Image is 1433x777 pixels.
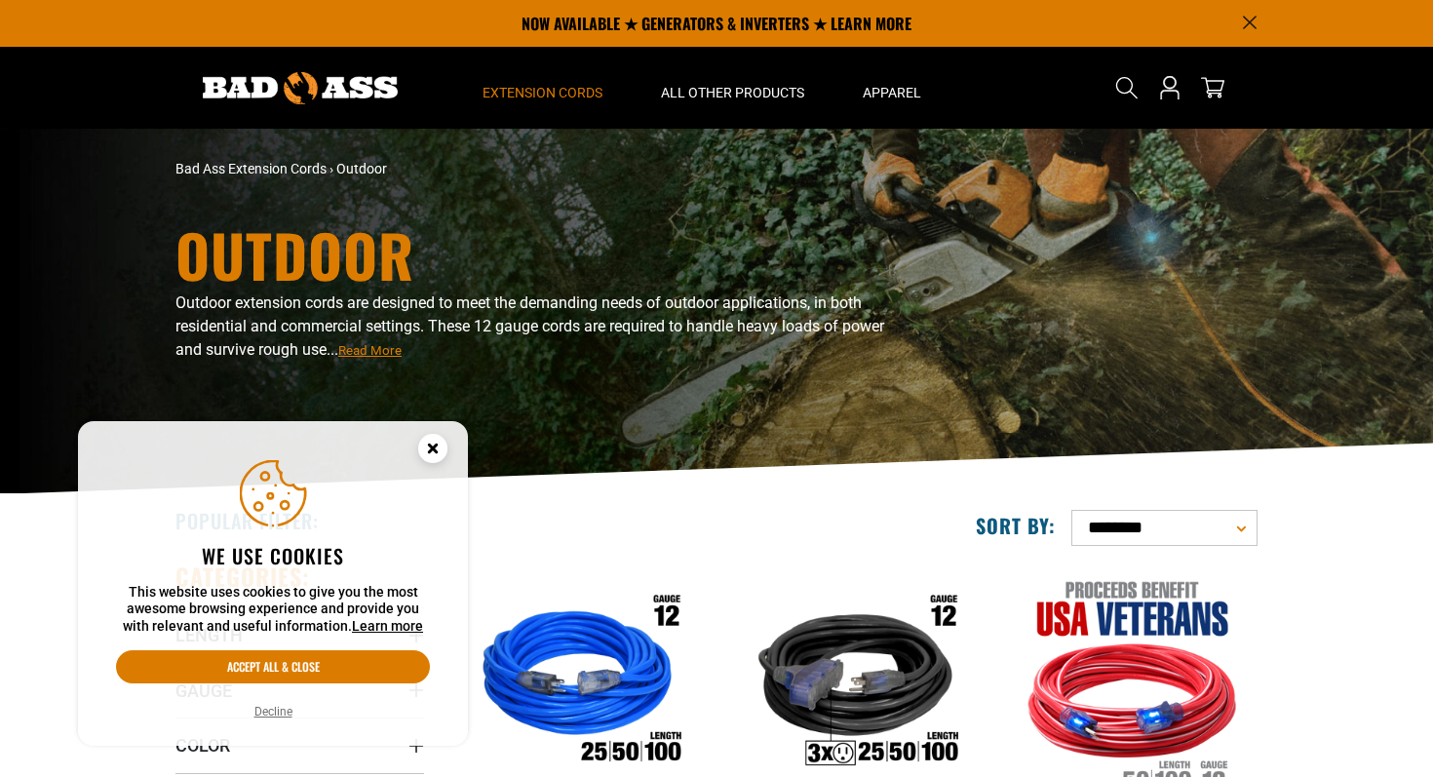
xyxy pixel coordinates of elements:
a: Bad Ass Extension Cords [175,161,327,176]
span: Outdoor extension cords are designed to meet the demanding needs of outdoor applications, in both... [175,293,884,359]
h2: We use cookies [116,543,430,568]
span: › [329,161,333,176]
span: Read More [338,343,402,358]
a: Learn more [352,618,423,634]
button: Decline [249,702,298,721]
summary: Apparel [833,47,950,129]
label: Sort by: [976,513,1056,538]
span: Outdoor [336,161,387,176]
aside: Cookie Consent [78,421,468,747]
span: Apparel [863,84,921,101]
nav: breadcrumbs [175,159,887,179]
button: Accept all & close [116,650,430,683]
p: This website uses cookies to give you the most awesome browsing experience and provide you with r... [116,584,430,636]
span: All Other Products [661,84,804,101]
summary: Extension Cords [453,47,632,129]
summary: All Other Products [632,47,833,129]
span: Extension Cords [483,84,602,101]
img: Bad Ass Extension Cords [203,72,398,104]
summary: Search [1111,72,1143,103]
h1: Outdoor [175,225,887,284]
